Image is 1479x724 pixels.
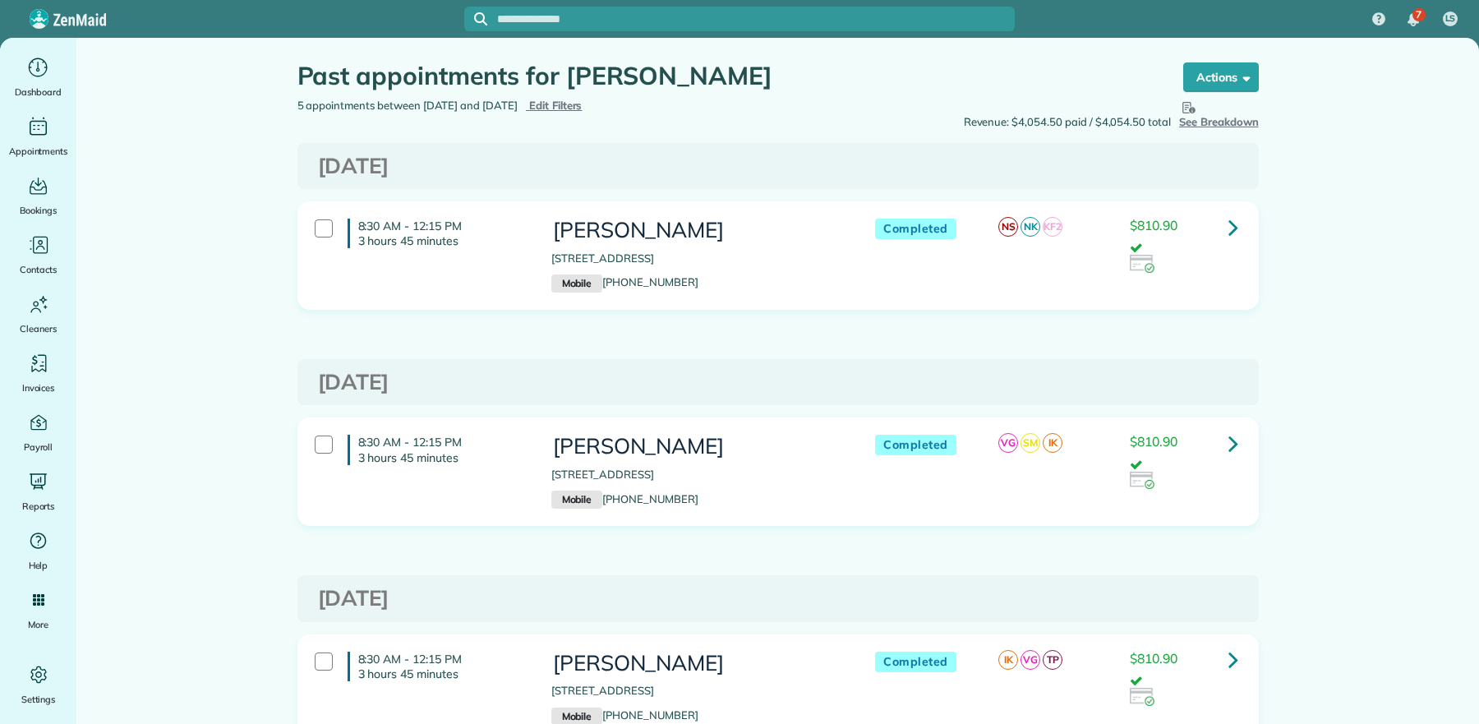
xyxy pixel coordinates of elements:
[348,652,527,681] h4: 8:30 AM - 12:15 PM
[1130,217,1177,233] span: $810.90
[998,433,1018,453] span: VG
[318,587,1238,611] h3: [DATE]
[1021,650,1040,670] span: VG
[24,439,53,455] span: Payroll
[22,498,55,514] span: Reports
[20,202,58,219] span: Bookings
[22,380,55,396] span: Invoices
[7,173,70,219] a: Bookings
[551,492,698,505] a: Mobile[PHONE_NUMBER]
[998,217,1018,237] span: NS
[1021,217,1040,237] span: NK
[875,219,956,239] span: Completed
[474,12,487,25] svg: Focus search
[998,650,1018,670] span: IK
[15,84,62,100] span: Dashboard
[551,708,698,722] a: Mobile[PHONE_NUMBER]
[1043,433,1062,453] span: IK
[551,652,842,676] h3: [PERSON_NAME]
[1183,62,1259,92] button: Actions
[1130,433,1177,450] span: $810.90
[285,98,778,114] div: 5 appointments between [DATE] and [DATE]
[1396,2,1431,38] div: 7 unread notifications
[551,219,842,242] h3: [PERSON_NAME]
[28,616,48,633] span: More
[7,350,70,396] a: Invoices
[348,219,527,248] h4: 8:30 AM - 12:15 PM
[526,99,583,112] a: Edit Filters
[1130,650,1177,666] span: $810.90
[297,62,1152,90] h1: Past appointments for [PERSON_NAME]
[20,320,57,337] span: Cleaners
[318,371,1238,394] h3: [DATE]
[1416,8,1421,21] span: 7
[551,275,698,288] a: Mobile[PHONE_NUMBER]
[7,662,70,708] a: Settings
[348,435,527,464] h4: 8:30 AM - 12:15 PM
[7,528,70,574] a: Help
[1179,98,1259,128] span: See Breakdown
[551,435,842,459] h3: [PERSON_NAME]
[20,261,57,278] span: Contacts
[358,450,527,465] p: 3 hours 45 minutes
[358,233,527,248] p: 3 hours 45 minutes
[551,251,842,267] p: [STREET_ADDRESS]
[464,12,487,25] button: Focus search
[7,409,70,455] a: Payroll
[1043,217,1062,237] span: KF2
[318,154,1238,178] h3: [DATE]
[29,557,48,574] span: Help
[7,291,70,337] a: Cleaners
[964,114,1171,131] span: Revenue: $4,054.50 paid / $4,054.50 total
[875,652,956,672] span: Completed
[551,274,602,293] small: Mobile
[7,54,70,100] a: Dashboard
[358,666,527,681] p: 3 hours 45 minutes
[1130,255,1154,273] img: icon_credit_card_success-27c2c4fc500a7f1a58a13ef14842cb958d03041fefb464fd2e53c949a5770e83.png
[551,491,602,509] small: Mobile
[551,467,842,483] p: [STREET_ADDRESS]
[875,435,956,455] span: Completed
[551,683,842,699] p: [STREET_ADDRESS]
[1445,12,1456,25] span: LS
[1179,98,1259,131] button: See Breakdown
[7,232,70,278] a: Contacts
[7,468,70,514] a: Reports
[529,99,583,112] span: Edit Filters
[9,143,68,159] span: Appointments
[7,113,70,159] a: Appointments
[1130,688,1154,706] img: icon_credit_card_success-27c2c4fc500a7f1a58a13ef14842cb958d03041fefb464fd2e53c949a5770e83.png
[1130,472,1154,490] img: icon_credit_card_success-27c2c4fc500a7f1a58a13ef14842cb958d03041fefb464fd2e53c949a5770e83.png
[1021,433,1040,453] span: SM
[1043,650,1062,670] span: TP
[21,691,56,708] span: Settings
